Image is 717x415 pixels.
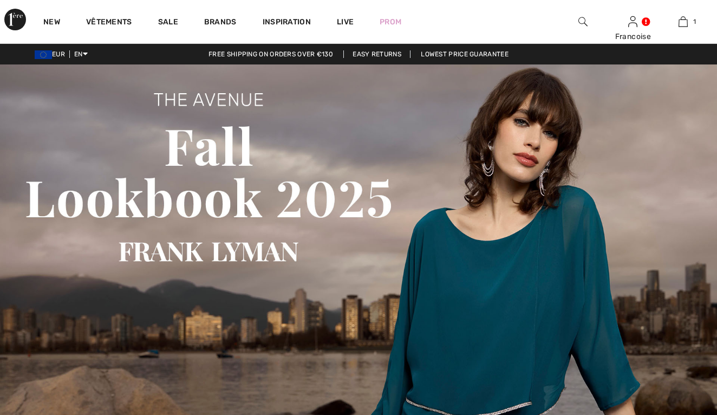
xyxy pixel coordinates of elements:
[380,16,401,28] a: Prom
[43,17,60,29] a: New
[578,15,588,28] img: Rechercher sur le site
[204,17,237,29] a: Brands
[4,9,26,30] img: 1ère Avenue
[343,50,410,58] a: Easy Returns
[693,17,696,27] span: 1
[609,31,658,42] div: Francoise
[679,15,688,28] img: My Bag
[86,17,132,29] a: vêtements
[200,50,342,58] a: Free shipping on orders over €130
[158,17,178,29] a: Sale
[35,50,69,58] span: EUR
[35,50,52,59] img: Euro
[263,17,311,29] span: Inspiration
[628,16,637,27] a: s'identifier
[412,50,517,58] a: Lowest Price Guarantee
[74,50,88,58] span: EN
[337,16,354,28] a: Live
[628,15,637,28] img: Mes informations
[659,15,708,28] a: 1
